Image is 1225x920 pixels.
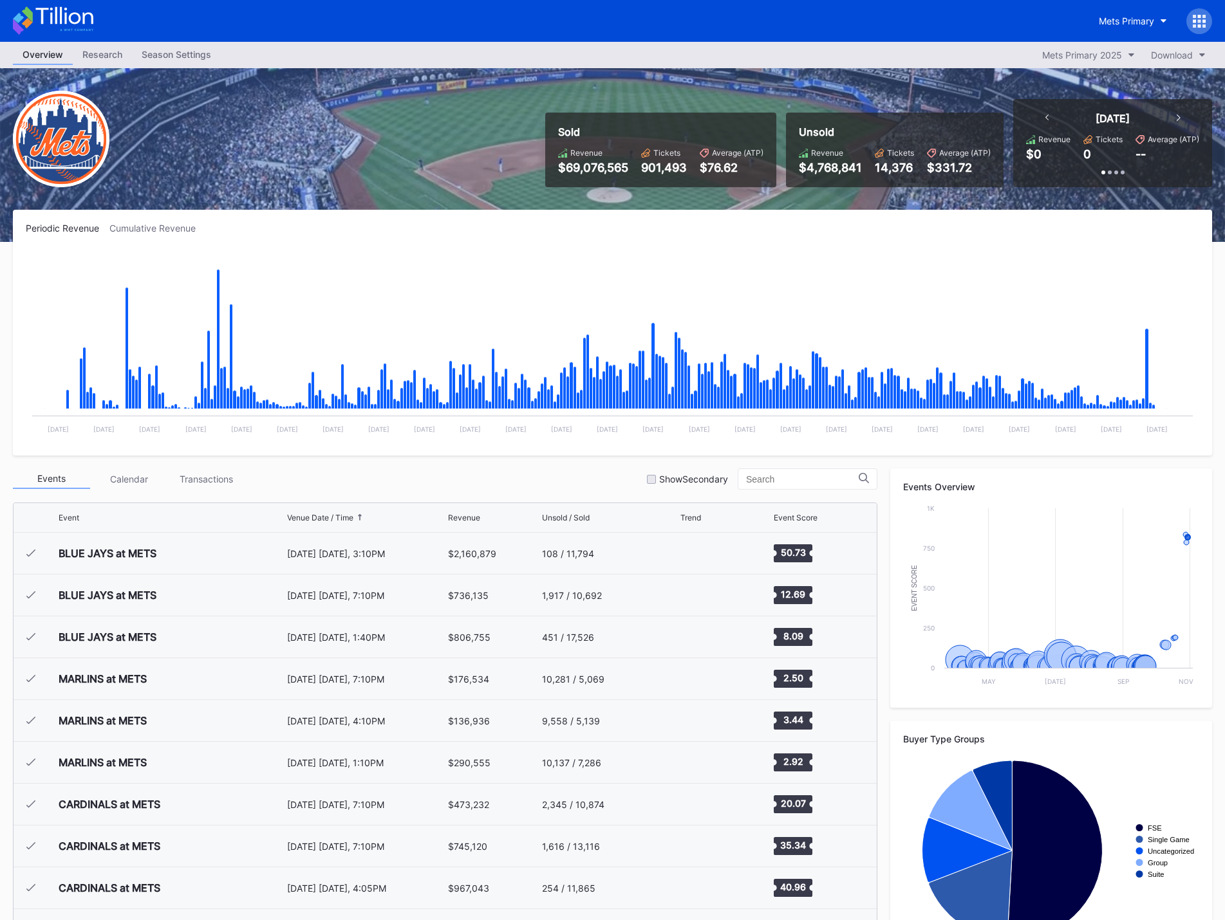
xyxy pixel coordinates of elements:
div: $176,534 [448,674,489,685]
div: Periodic Revenue [26,223,109,234]
text: 1k [927,504,935,512]
text: [DATE] [185,425,207,433]
svg: Chart title [903,502,1199,695]
text: [DATE] [139,425,160,433]
text: Event Score [911,565,918,611]
text: [DATE] [689,425,710,433]
div: Revenue [448,513,480,522]
div: 0 [1083,147,1091,161]
text: [DATE] [734,425,756,433]
text: Suite [1148,870,1164,878]
div: Average (ATP) [1148,134,1199,144]
div: 9,558 / 5,139 [542,715,600,726]
a: Research [73,45,132,65]
div: $736,135 [448,590,489,601]
div: Download [1151,50,1193,60]
text: [DATE] [963,425,984,433]
text: 750 [923,544,935,552]
text: 250 [923,624,935,632]
text: 35.34 [780,840,806,851]
div: Mets Primary [1099,15,1154,26]
button: Mets Primary 2025 [1036,46,1141,64]
div: $69,076,565 [558,161,628,174]
div: $4,768,841 [799,161,862,174]
div: Cumulative Revenue [109,223,206,234]
svg: Chart title [680,663,719,695]
div: $136,936 [448,715,490,726]
text: Sep [1117,677,1129,685]
div: Revenue [811,148,843,158]
div: 14,376 [875,161,914,174]
svg: Chart title [680,830,719,862]
div: 108 / 11,794 [542,548,594,559]
div: $331.72 [927,161,991,174]
text: Group [1148,859,1168,867]
text: 12.69 [781,589,805,600]
svg: Chart title [680,746,719,778]
div: [DATE] [DATE], 1:40PM [287,632,445,643]
div: 901,493 [641,161,687,174]
text: May [982,677,996,685]
text: [DATE] [1055,425,1076,433]
div: Tickets [1096,134,1123,144]
text: Single Game [1148,836,1190,843]
text: [DATE] [917,425,939,433]
img: New-York-Mets-Transparent.png [13,91,109,187]
text: [DATE] [1146,425,1168,433]
div: $2,160,879 [448,548,496,559]
div: [DATE] [DATE], 4:10PM [287,715,445,726]
text: [DATE] [872,425,893,433]
div: [DATE] [DATE], 7:10PM [287,841,445,852]
div: $0 [1026,147,1042,161]
div: Buyer Type Groups [903,733,1199,744]
text: [DATE] [414,425,435,433]
div: BLUE JAYS at METS [59,547,156,560]
div: MARLINS at METS [59,756,147,769]
div: [DATE] [DATE], 4:05PM [287,883,445,894]
text: 3.44 [783,714,803,725]
div: Transactions [167,469,245,489]
div: [DATE] [DATE], 3:10PM [287,548,445,559]
text: Uncategorized [1148,847,1194,855]
input: Search [746,474,859,484]
text: [DATE] [277,425,298,433]
text: 8.09 [783,630,803,641]
div: Average (ATP) [939,148,991,158]
div: $76.62 [700,161,763,174]
button: Mets Primary [1089,9,1177,33]
div: $806,755 [448,632,491,643]
text: [DATE] [231,425,252,433]
text: 0 [931,664,935,672]
svg: Chart title [680,872,719,904]
a: Season Settings [132,45,221,65]
text: 500 [923,584,935,592]
div: [DATE] [1096,112,1130,125]
div: Average (ATP) [712,148,763,158]
text: 20.07 [780,798,805,809]
div: -- [1136,147,1146,161]
div: Event Score [774,513,818,522]
div: Event [59,513,79,522]
div: Unsold / Sold [542,513,590,522]
div: MARLINS at METS [59,672,147,685]
text: 2.50 [783,672,803,683]
text: [DATE] [48,425,69,433]
text: [DATE] [323,425,344,433]
div: [DATE] [DATE], 7:10PM [287,799,445,810]
div: 1,616 / 13,116 [542,841,600,852]
svg: Chart title [680,621,719,653]
div: Show Secondary [659,474,728,484]
div: CARDINALS at METS [59,881,160,894]
svg: Chart title [680,537,719,569]
svg: Chart title [26,250,1199,443]
text: [DATE] [505,425,527,433]
div: Events Overview [903,481,1199,492]
div: $745,120 [448,841,487,852]
div: Events [13,469,90,489]
div: Venue Date / Time [287,513,353,522]
div: [DATE] [DATE], 1:10PM [287,757,445,768]
svg: Chart title [680,704,719,737]
button: Download [1145,46,1212,64]
text: 50.73 [780,547,805,558]
text: Nov [1179,677,1193,685]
